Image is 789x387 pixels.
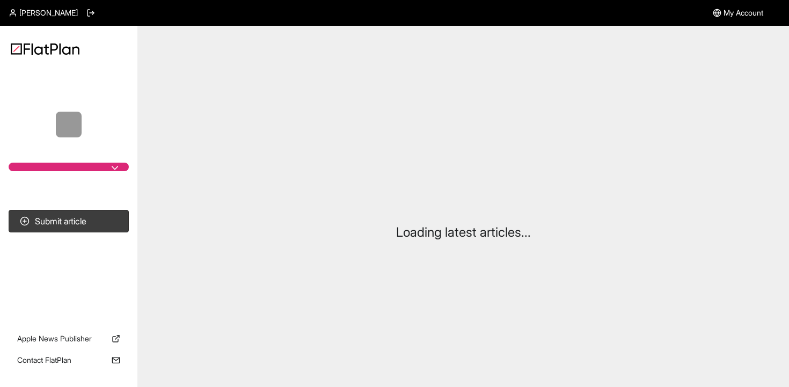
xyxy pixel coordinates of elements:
span: [PERSON_NAME] [19,8,78,18]
a: [PERSON_NAME] [9,8,78,18]
a: Apple News Publisher [9,329,129,348]
button: Submit article [9,210,129,232]
img: Logo [11,43,79,55]
span: My Account [724,8,763,18]
a: Contact FlatPlan [9,351,129,370]
p: Loading latest articles... [396,224,531,241]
